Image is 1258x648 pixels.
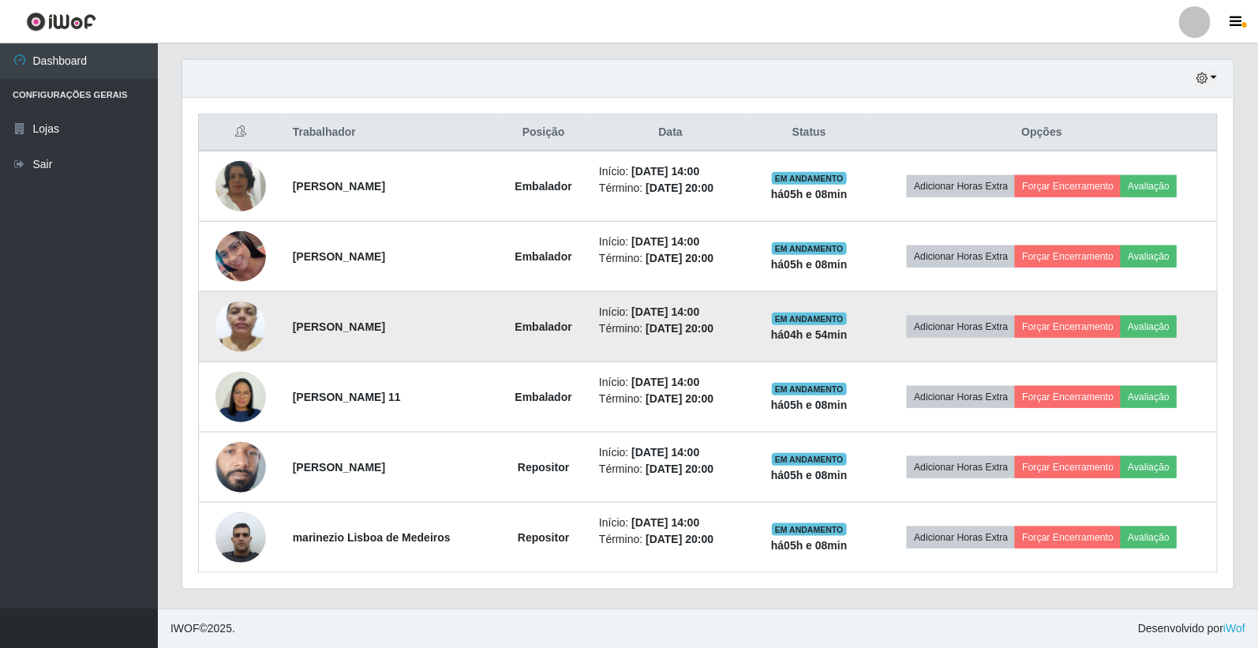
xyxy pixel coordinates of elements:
[631,446,699,459] time: [DATE] 14:00
[590,114,751,152] th: Data
[599,320,742,337] li: Término:
[599,391,742,407] li: Término:
[1223,622,1245,635] a: iWof
[631,305,699,318] time: [DATE] 14:00
[599,444,742,461] li: Início:
[646,463,713,475] time: [DATE] 20:00
[772,313,847,325] span: EM ANDAMENTO
[283,114,497,152] th: Trabalhador
[599,180,742,197] li: Término:
[1121,386,1177,408] button: Avaliação
[771,399,848,411] strong: há 05 h e 08 min
[215,293,266,360] img: 1707253848276.jpeg
[751,114,867,152] th: Status
[293,531,451,544] strong: marinezio Lisboa de Medeiros
[646,322,713,335] time: [DATE] 20:00
[599,163,742,180] li: Início:
[515,320,571,333] strong: Embalador
[1015,316,1121,338] button: Forçar Encerramento
[772,453,847,466] span: EM ANDAMENTO
[293,250,385,263] strong: [PERSON_NAME]
[907,456,1015,478] button: Adicionar Horas Extra
[772,383,847,395] span: EM ANDAMENTO
[170,622,200,635] span: IWOF
[599,234,742,250] li: Início:
[599,515,742,531] li: Início:
[1015,386,1121,408] button: Forçar Encerramento
[631,235,699,248] time: [DATE] 14:00
[515,180,571,193] strong: Embalador
[1015,245,1121,268] button: Forçar Encerramento
[772,523,847,536] span: EM ANDAMENTO
[907,386,1015,408] button: Adicionar Horas Extra
[293,180,385,193] strong: [PERSON_NAME]
[1138,620,1245,637] span: Desenvolvido por
[646,392,713,405] time: [DATE] 20:00
[1121,526,1177,549] button: Avaliação
[771,539,848,552] strong: há 05 h e 08 min
[1015,175,1121,197] button: Forçar Encerramento
[907,175,1015,197] button: Adicionar Horas Extra
[631,376,699,388] time: [DATE] 14:00
[1015,456,1121,478] button: Forçar Encerramento
[1121,456,1177,478] button: Avaliação
[772,242,847,255] span: EM ANDAMENTO
[515,391,571,403] strong: Embalador
[215,504,266,571] img: 1685230509757.jpeg
[646,252,713,264] time: [DATE] 20:00
[215,369,266,425] img: 1733184965735.jpeg
[599,250,742,267] li: Término:
[867,114,1217,152] th: Opções
[599,461,742,478] li: Término:
[599,304,742,320] li: Início:
[293,461,385,474] strong: [PERSON_NAME]
[1015,526,1121,549] button: Forçar Encerramento
[1121,316,1177,338] button: Avaliação
[515,250,571,263] strong: Embalador
[646,182,713,194] time: [DATE] 20:00
[170,620,235,637] span: © 2025 .
[293,320,385,333] strong: [PERSON_NAME]
[1121,245,1177,268] button: Avaliação
[599,374,742,391] li: Início:
[518,461,569,474] strong: Repositor
[771,188,848,200] strong: há 05 h e 08 min
[518,531,569,544] strong: Repositor
[907,316,1015,338] button: Adicionar Horas Extra
[771,469,848,481] strong: há 05 h e 08 min
[215,411,266,523] img: 1745421855441.jpeg
[646,533,713,545] time: [DATE] 20:00
[26,12,96,32] img: CoreUI Logo
[497,114,590,152] th: Posição
[215,231,266,282] img: 1696852305986.jpeg
[772,172,847,185] span: EM ANDAMENTO
[599,531,742,548] li: Término:
[907,245,1015,268] button: Adicionar Horas Extra
[1121,175,1177,197] button: Avaliação
[907,526,1015,549] button: Adicionar Horas Extra
[771,328,848,341] strong: há 04 h e 54 min
[631,516,699,529] time: [DATE] 14:00
[293,391,401,403] strong: [PERSON_NAME] 11
[771,258,848,271] strong: há 05 h e 08 min
[215,141,266,231] img: 1676496034794.jpeg
[631,165,699,178] time: [DATE] 14:00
